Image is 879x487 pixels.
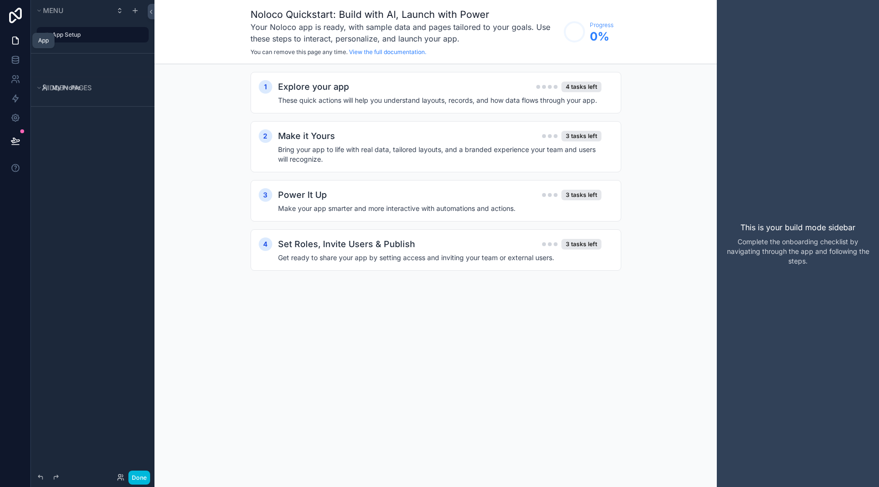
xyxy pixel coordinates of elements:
[52,84,143,92] label: My Profile
[52,31,143,39] label: App Setup
[251,21,559,44] h3: Your Noloco app is ready, with sample data and pages tailored to your goals. Use these steps to i...
[251,8,559,21] h1: Noloco Quickstart: Build with AI, Launch with Power
[38,37,49,44] div: App
[43,6,63,14] span: Menu
[590,29,614,44] span: 0 %
[128,471,150,485] button: Done
[35,4,110,17] button: Menu
[740,222,855,233] p: This is your build mode sidebar
[590,21,614,29] span: Progress
[35,81,145,95] button: Hidden pages
[251,48,348,56] span: You can remove this page any time.
[349,48,426,56] a: View the full documentation.
[725,237,871,266] p: Complete the onboarding checklist by navigating through the app and following the steps.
